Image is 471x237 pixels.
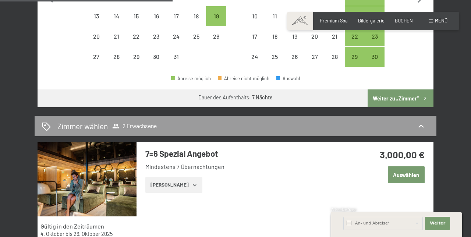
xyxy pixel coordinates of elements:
[305,26,325,46] div: Anreise nicht möglich
[166,26,186,46] div: Anreise nicht möglich
[320,18,348,24] a: Premium Spa
[245,6,265,26] div: Mon Nov 10 2025
[430,220,445,226] span: Weiter
[435,18,447,24] span: Menü
[171,76,211,81] div: Anreise möglich
[305,47,325,67] div: Thu Nov 27 2025
[265,26,285,46] div: Tue Nov 18 2025
[245,54,264,72] div: 24
[265,6,285,26] div: Tue Nov 11 2025
[86,6,106,26] div: Mon Oct 13 2025
[146,47,166,67] div: Anreise nicht möglich
[187,13,205,32] div: 18
[325,26,344,46] div: Fri Nov 21 2025
[86,26,106,46] div: Mon Oct 20 2025
[365,26,385,46] div: Anreise möglich
[106,47,126,67] div: Anreise nicht möglich
[166,47,186,67] div: Anreise nicht möglich
[276,76,300,81] div: Auswahl
[187,33,205,52] div: 25
[74,231,113,237] time: 26.10.2025
[166,6,186,26] div: Fri Oct 17 2025
[245,13,264,32] div: 10
[345,47,365,67] div: Sat Nov 29 2025
[265,47,285,67] div: Anreise nicht möglich
[425,217,450,230] button: Weiter
[365,26,385,46] div: Sun Nov 23 2025
[127,13,145,32] div: 15
[146,47,166,67] div: Thu Oct 30 2025
[218,76,269,81] div: Abreise nicht möglich
[345,6,365,26] div: Anreise möglich
[207,13,225,32] div: 19
[346,54,364,72] div: 29
[380,149,425,160] strong: 3.000,00 €
[166,6,186,26] div: Anreise nicht möglich
[245,26,265,46] div: Anreise nicht möglich
[305,6,325,26] div: Anreise nicht möglich
[146,6,166,26] div: Thu Oct 16 2025
[325,6,344,26] div: Fri Nov 14 2025
[166,47,186,67] div: Fri Oct 31 2025
[286,33,304,52] div: 19
[286,54,304,72] div: 26
[147,13,166,32] div: 16
[166,26,186,46] div: Fri Oct 24 2025
[87,33,106,52] div: 20
[87,13,106,32] div: 13
[395,18,413,24] a: BUCHEN
[57,121,108,131] h2: Zimmer wählen
[388,166,425,183] button: Auswählen
[305,26,325,46] div: Thu Nov 20 2025
[127,54,145,72] div: 29
[305,54,324,72] div: 27
[186,26,206,46] div: Anreise nicht möglich
[186,26,206,46] div: Sat Oct 25 2025
[245,6,265,26] div: Anreise nicht möglich
[286,13,304,32] div: 12
[86,6,106,26] div: Anreise nicht möglich
[325,54,344,72] div: 28
[107,33,125,52] div: 21
[145,163,344,171] li: Mindestens 7 Übernachtungen
[305,33,324,52] div: 20
[358,18,385,24] a: Bildergalerie
[285,6,305,26] div: Anreise nicht möglich
[285,6,305,26] div: Wed Nov 12 2025
[345,6,365,26] div: Sat Nov 15 2025
[266,13,284,32] div: 11
[86,47,106,67] div: Anreise nicht möglich
[325,47,344,67] div: Fri Nov 28 2025
[86,47,106,67] div: Mon Oct 27 2025
[325,47,344,67] div: Anreise nicht möglich
[112,123,157,130] span: 2 Erwachsene
[285,26,305,46] div: Wed Nov 19 2025
[265,6,285,26] div: Anreise nicht möglich
[126,26,146,46] div: Wed Oct 22 2025
[345,26,365,46] div: Anreise möglich
[186,6,206,26] div: Sat Oct 18 2025
[345,47,365,67] div: Anreise möglich
[146,26,166,46] div: Thu Oct 23 2025
[266,33,284,52] div: 18
[107,54,125,72] div: 28
[106,6,126,26] div: Anreise nicht möglich
[346,33,364,52] div: 22
[365,54,384,72] div: 30
[147,54,166,72] div: 30
[126,6,146,26] div: Anreise nicht möglich
[167,13,185,32] div: 17
[167,33,185,52] div: 24
[40,231,64,237] time: 04.10.2025
[126,26,146,46] div: Anreise nicht möglich
[145,148,344,159] h3: 7=6 Spezial Angebot
[331,208,357,212] span: Schnellanfrage
[106,47,126,67] div: Tue Oct 28 2025
[266,54,284,72] div: 25
[245,47,265,67] div: Anreise nicht möglich
[285,47,305,67] div: Wed Nov 26 2025
[38,142,137,216] img: mss_renderimg.php
[325,6,344,26] div: Anreise nicht möglich
[106,6,126,26] div: Tue Oct 14 2025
